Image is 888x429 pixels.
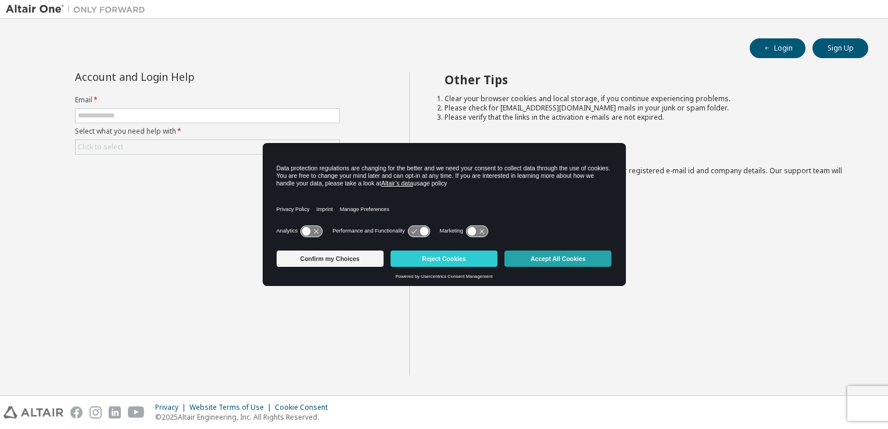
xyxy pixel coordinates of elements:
img: instagram.svg [89,406,102,419]
h2: Not sure how to login? [445,144,848,159]
button: Sign Up [812,38,868,58]
h2: Other Tips [445,72,848,87]
span: with a brief description of the problem, your registered e-mail id and company details. Our suppo... [445,166,842,185]
div: Privacy [155,403,189,412]
img: linkedin.svg [109,406,121,419]
p: © 2025 Altair Engineering, Inc. All Rights Reserved. [155,412,335,422]
li: Please verify that the links in the activation e-mails are not expired. [445,113,848,122]
li: Please check for [EMAIL_ADDRESS][DOMAIN_NAME] mails in your junk or spam folder. [445,103,848,113]
div: Click to select [76,140,339,154]
label: Email [75,95,340,105]
img: altair_logo.svg [3,406,63,419]
div: Cookie Consent [275,403,335,412]
img: facebook.svg [70,406,83,419]
img: Altair One [6,3,151,15]
div: Website Terms of Use [189,403,275,412]
button: Login [750,38,805,58]
div: Account and Login Help [75,72,287,81]
img: youtube.svg [128,406,145,419]
div: Click to select [78,142,123,152]
label: Select what you need help with [75,127,340,136]
li: Clear your browser cookies and local storage, if you continue experiencing problems. [445,94,848,103]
